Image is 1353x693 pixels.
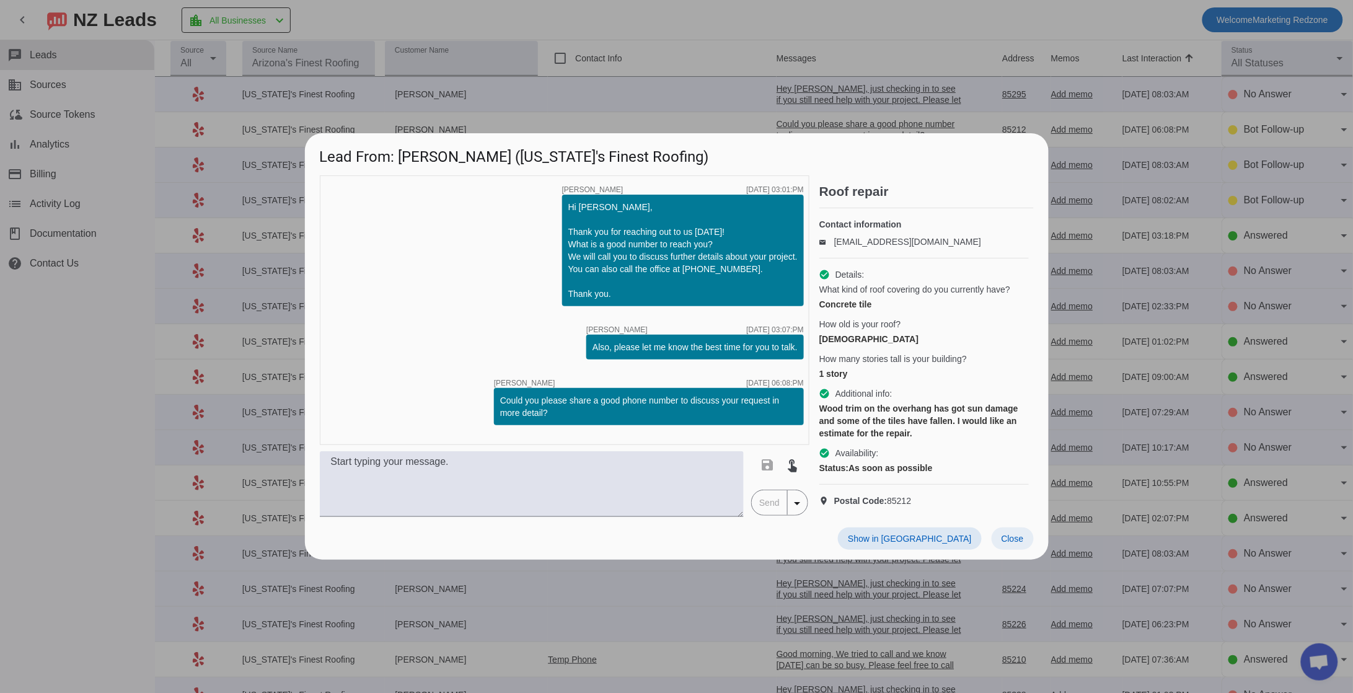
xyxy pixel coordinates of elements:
span: Additional info: [835,387,892,400]
div: Hi [PERSON_NAME], Thank you for reaching out to us [DATE]! What is a good number to reach you? We... [568,201,798,300]
div: [DATE] 03:01:PM [746,186,803,193]
div: [DATE] 06:08:PM [746,379,803,387]
button: Close [992,527,1034,550]
div: As soon as possible [819,462,1029,474]
div: Also, please let me know the best time for you to talk.​ [593,341,798,353]
mat-icon: email [819,239,834,245]
div: [DEMOGRAPHIC_DATA] [819,333,1029,345]
h1: Lead From: [PERSON_NAME] ([US_STATE]'s Finest Roofing) [305,133,1049,175]
strong: Postal Code: [834,496,888,506]
span: What kind of roof covering do you currently have? [819,283,1010,296]
div: Could you please share a good phone number to discuss your request in more detail?​ [500,394,798,419]
button: Show in [GEOGRAPHIC_DATA] [838,527,981,550]
span: [PERSON_NAME] [494,379,555,387]
div: Concrete tile [819,298,1029,311]
span: Details: [835,268,865,281]
span: Close [1002,534,1024,544]
span: How many stories tall is your building? [819,353,967,365]
span: [PERSON_NAME] [586,326,648,333]
mat-icon: location_on [819,496,834,506]
mat-icon: touch_app [785,457,800,472]
h4: Contact information [819,218,1029,231]
strong: Status: [819,463,848,473]
mat-icon: arrow_drop_down [790,496,805,511]
span: Show in [GEOGRAPHIC_DATA] [848,534,971,544]
div: 1 story [819,368,1029,380]
mat-icon: check_circle [819,448,831,459]
a: [EMAIL_ADDRESS][DOMAIN_NAME] [834,237,981,247]
span: [PERSON_NAME] [562,186,624,193]
mat-icon: check_circle [819,388,831,399]
span: 85212 [834,495,912,507]
div: [DATE] 03:07:PM [746,326,803,333]
h2: Roof repair [819,185,1034,198]
span: How old is your roof? [819,318,901,330]
span: Availability: [835,447,879,459]
div: Wood trim on the overhang has got sun damage and some of the tiles have fallen. I would like an e... [819,402,1029,439]
mat-icon: check_circle [819,269,831,280]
